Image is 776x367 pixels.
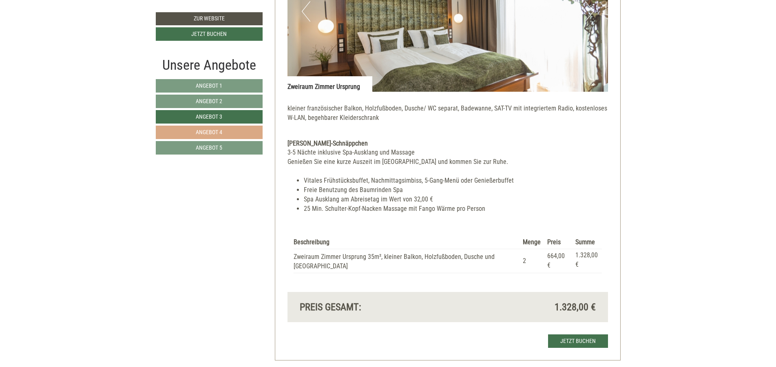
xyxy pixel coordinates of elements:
[520,249,544,273] td: 2
[196,129,222,135] span: Angebot 4
[196,144,222,151] span: Angebot 5
[585,1,594,22] button: Next
[287,76,372,92] div: Zweiraum Zimmer Ursprung
[548,334,608,348] a: Jetzt buchen
[156,12,263,25] a: Zur Website
[304,176,608,186] li: Vitales Frühstücksbuffet, Nachmittagsimbiss, 5-Gang-Menü oder Genießerbuffet
[520,236,544,249] th: Menge
[287,139,608,148] div: [PERSON_NAME]-Schnäppchen
[287,148,608,167] div: 3-5 Nächte inklusive Spa-Ausklang und Massage Genießen Sie eine kurze Auszeit im [GEOGRAPHIC_DATA...
[287,104,608,123] p: kleiner französischer Balkon, Holzfußboden, Dusche/ WC separat, Badewanne, SAT-TV mit integrierte...
[196,98,222,104] span: Angebot 2
[156,55,263,75] div: Unsere Angebote
[547,252,565,269] span: 664,00 €
[304,204,608,214] li: 25 Min. Schulter-Kopf-Nacken Massage mit Fango Wärme pro Person
[294,236,520,249] th: Beschreibung
[572,249,602,273] td: 1.328,00 €
[294,300,448,314] div: Preis gesamt:
[572,236,602,249] th: Summe
[544,236,572,249] th: Preis
[304,195,608,204] li: Spa Ausklang am Abreisetag im Wert von 32,00 €
[302,1,310,22] button: Previous
[156,27,263,41] a: Jetzt buchen
[294,249,520,273] td: Zweiraum Zimmer Ursprung 35m², kleiner Balkon, Holzfußboden, Dusche und [GEOGRAPHIC_DATA]
[304,186,608,195] li: Freie Benutzung des Baumrinden Spa
[196,113,222,120] span: Angebot 3
[196,82,222,89] span: Angebot 1
[555,300,596,314] span: 1.328,00 €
